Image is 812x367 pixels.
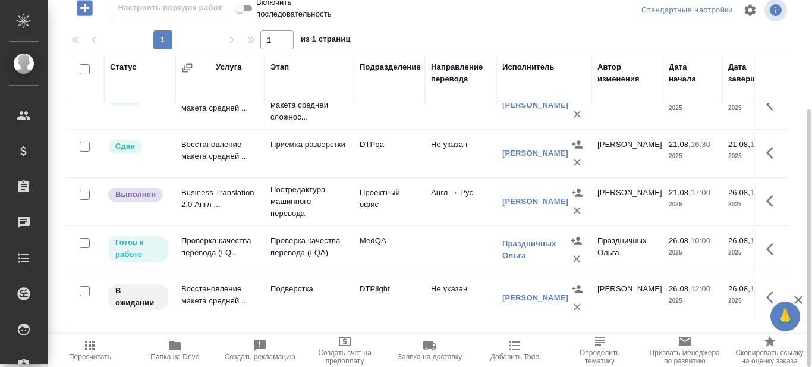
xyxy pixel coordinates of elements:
p: 2025 [728,150,776,162]
div: Статус [110,61,137,73]
p: 11:40 [750,236,770,245]
button: Пересчитать [48,334,133,367]
td: Business Translation 2.0 Англ ... [175,181,265,222]
span: Создать рекламацию [225,353,295,361]
td: Проектный офис [354,181,425,222]
p: 21.08, [669,140,691,149]
div: Подразделение [360,61,421,73]
p: 10:00 [691,236,710,245]
button: Удалить [568,202,586,219]
p: 26.08, [669,284,691,293]
td: [PERSON_NAME] [591,181,663,222]
p: 26.08, [728,284,750,293]
p: 21.08, [728,140,750,149]
td: Проверка качества перевода (LQ... [175,229,265,271]
div: split button [638,1,736,20]
p: 2025 [728,247,776,259]
div: Этап [270,61,289,73]
p: Восстановление макета средней сложнос... [270,87,348,123]
p: 16:30 [691,140,710,149]
p: 2025 [669,102,716,114]
button: Удалить [568,153,586,171]
p: 21.08, [669,188,691,197]
p: Выполнен [115,189,156,200]
td: Англ → Рус [425,84,496,126]
td: MedQA [354,229,425,271]
p: 10:00 [750,188,770,197]
p: 2025 [728,295,776,307]
p: Приемка разверстки [270,139,348,150]
p: Готов к работе [115,237,161,261]
td: Англ → Рус [425,181,496,222]
a: Праздничных Ольга [502,239,556,260]
td: Восстановление макета средней ... [175,84,265,126]
button: Папка на Drive [133,334,218,367]
button: Здесь прячутся важные кнопки [759,235,788,264]
a: [PERSON_NAME] [502,149,568,158]
div: Исполнитель назначен, приступать к работе пока рано [107,283,169,311]
p: 17:00 [750,284,770,293]
div: Дата начала [669,61,716,85]
button: Удалить [568,105,586,123]
span: Создать счет на предоплату [310,349,380,365]
p: 17:30 [750,140,770,149]
span: 🙏 [775,304,795,329]
p: 2025 [728,102,776,114]
span: Добавить Todo [490,353,539,361]
p: 2025 [728,199,776,211]
button: Создать рекламацию [218,334,303,367]
td: [PERSON_NAME] [591,133,663,174]
a: [PERSON_NAME] [502,197,568,206]
button: Здесь прячутся важные кнопки [759,283,788,312]
p: Сдан [115,140,135,152]
td: Праздничных Ольга [591,229,663,271]
div: Направление перевода [431,61,490,85]
span: Папка на Drive [150,353,199,361]
p: В ожидании [115,285,161,309]
button: Создать счет на предоплату [303,334,388,367]
div: Исполнитель может приступить к работе [107,235,169,263]
button: Здесь прячутся важные кнопки [759,90,788,119]
td: DTPlight [354,84,425,126]
p: 2025 [669,247,716,259]
p: Проверка качества перевода (LQA) [270,235,348,259]
span: Призвать менеджера по развитию [649,349,720,365]
td: DTPlight [354,277,425,319]
div: Исполнитель завершил работу [107,187,169,203]
td: Не указан [425,133,496,174]
button: Определить тематику [557,334,642,367]
p: Подверстка [270,283,348,295]
td: Не указан [425,277,496,319]
button: Удалить [568,250,586,268]
p: 17:00 [691,188,710,197]
a: [PERSON_NAME] [502,293,568,302]
button: Заявка на доставку [388,334,473,367]
p: 26.08, [669,236,691,245]
button: Здесь прячутся важные кнопки [759,139,788,167]
div: Автор изменения [597,61,657,85]
button: Добавить Todo [472,334,557,367]
p: Постредактура машинного перевода [270,184,348,219]
button: Удалить [568,298,586,316]
span: Скопировать ссылку на оценку заказа [734,349,805,365]
span: Заявка на доставку [398,353,462,361]
button: Назначить [568,280,586,298]
td: DTPqa [354,133,425,174]
p: 26.08, [728,236,750,245]
button: Сгруппировать [181,62,193,74]
td: [PERSON_NAME] [591,277,663,319]
p: 12:00 [691,284,710,293]
button: Призвать менеджера по развитию [642,334,727,367]
td: Восстановление макета средней ... [175,277,265,319]
button: Назначить [568,184,586,202]
button: Здесь прячутся важные кнопки [759,187,788,215]
p: 2025 [669,295,716,307]
div: Исполнитель [502,61,555,73]
div: Услуга [216,61,241,73]
button: Назначить [568,136,586,153]
a: [PERSON_NAME] [502,101,568,109]
span: Определить тематику [564,349,635,365]
div: Менеджер проверил работу исполнителя, передает ее на следующий этап [107,139,169,155]
td: Восстановление макета средней ... [175,133,265,174]
button: Скопировать ссылку на оценку заказа [727,334,812,367]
